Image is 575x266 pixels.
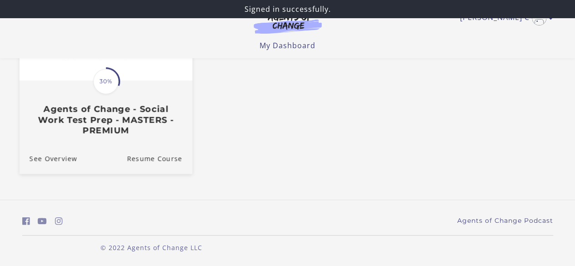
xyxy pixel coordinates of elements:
[260,40,315,50] a: My Dashboard
[457,216,553,226] a: Agents of Change Podcast
[4,4,571,15] p: Signed in successfully.
[19,143,77,173] a: Agents of Change - Social Work Test Prep - MASTERS - PREMIUM: See Overview
[93,69,119,94] span: 30%
[460,11,549,25] a: Toggle menu
[22,217,30,226] i: https://www.facebook.com/groups/aswbtestprep (Open in a new window)
[29,104,182,136] h3: Agents of Change - Social Work Test Prep - MASTERS - PREMIUM
[127,143,192,173] a: Agents of Change - Social Work Test Prep - MASTERS - PREMIUM: Resume Course
[38,217,47,226] i: https://www.youtube.com/c/AgentsofChangeTestPrepbyMeaganMitchell (Open in a new window)
[22,243,280,252] p: © 2022 Agents of Change LLC
[55,215,63,228] a: https://www.instagram.com/agentsofchangeprep/ (Open in a new window)
[244,13,331,34] img: Agents of Change Logo
[22,215,30,228] a: https://www.facebook.com/groups/aswbtestprep (Open in a new window)
[38,215,47,228] a: https://www.youtube.com/c/AgentsofChangeTestPrepbyMeaganMitchell (Open in a new window)
[55,217,63,226] i: https://www.instagram.com/agentsofchangeprep/ (Open in a new window)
